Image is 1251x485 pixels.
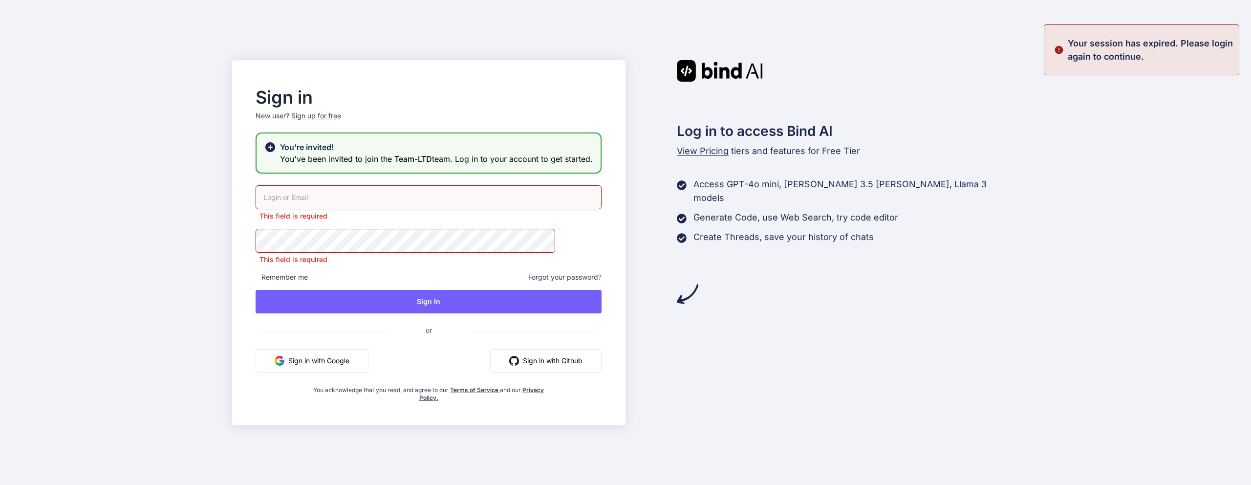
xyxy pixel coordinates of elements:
[677,146,729,156] span: View Pricing
[256,290,602,313] button: Sign In
[256,211,602,221] p: This field is required
[256,111,602,132] p: New user?
[677,283,698,305] img: arrow
[280,141,593,153] h2: You're invited!
[256,349,368,373] button: Sign in with Google
[280,153,593,165] h3: You've been invited to join the team. Log in to your account to get started.
[693,211,898,224] p: Generate Code, use Web Search, try code editor
[256,185,602,209] input: Login or Email
[387,318,471,342] span: or
[450,386,500,394] a: Terms of Service
[394,154,432,164] span: Team-LTD
[693,177,1019,205] p: Access GPT-4o mini, [PERSON_NAME] 3.5 [PERSON_NAME], Llama 3 models
[509,356,519,366] img: github
[256,255,602,265] p: This field is required
[419,386,544,401] a: Privacy Policy.
[1068,37,1233,63] p: Your session has expired. Please login again to continue.
[677,121,1019,141] h2: Log in to access Bind AI
[313,380,544,402] div: You acknowledge that you read, and agree to our and our
[490,349,602,373] button: Sign in with Github
[693,230,874,244] p: Create Threads, save your history of chats
[677,144,1019,158] p: tiers and features for Free Tier
[1054,37,1064,63] img: alert
[256,272,308,282] span: Remember me
[677,60,763,82] img: Bind AI logo
[275,356,284,366] img: google
[291,111,341,121] div: Sign up for free
[256,89,602,105] h2: Sign in
[528,272,602,282] span: Forgot your password?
